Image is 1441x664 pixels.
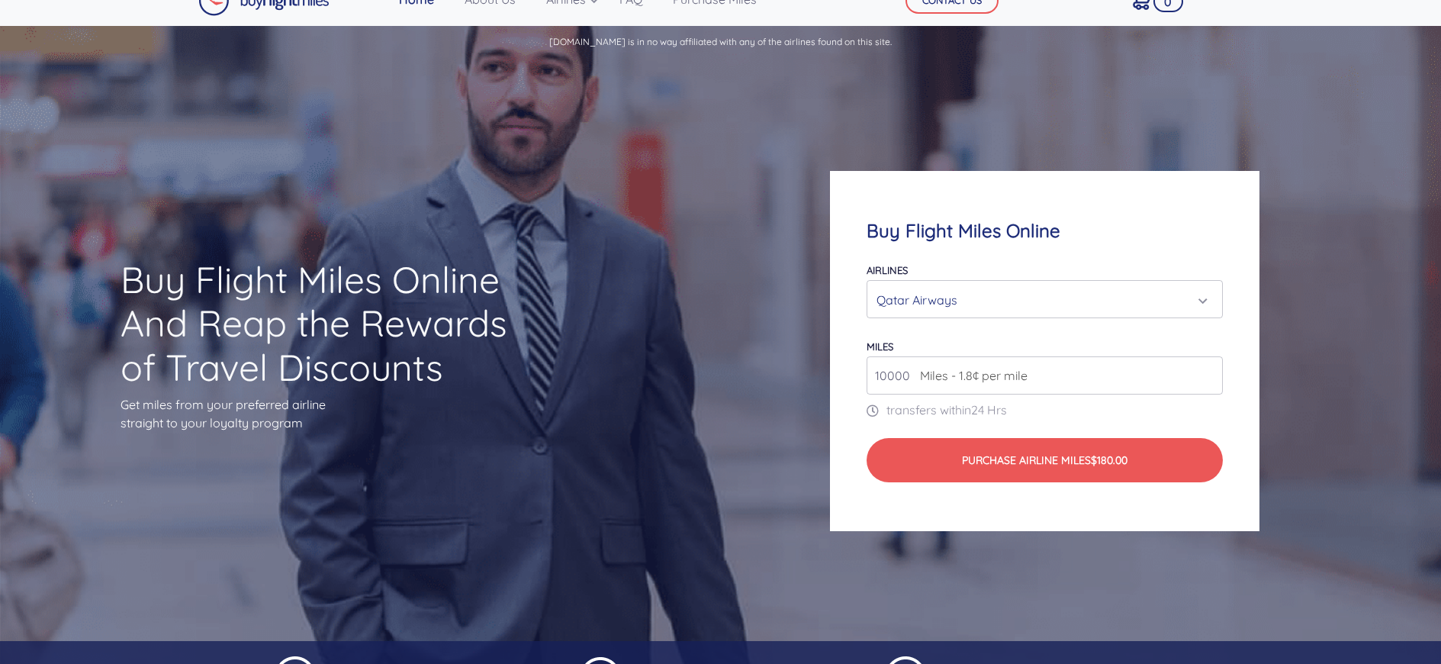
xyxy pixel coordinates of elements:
button: Qatar Airways [867,280,1224,318]
p: Get miles from your preferred airline straight to your loyalty program [121,395,529,432]
div: Qatar Airways [877,285,1205,314]
span: $180.00 [1091,453,1127,467]
span: Miles - 1.8¢ per mile [912,366,1028,385]
label: Airlines [867,264,908,276]
label: miles [867,340,893,353]
h1: Buy Flight Miles Online And Reap the Rewards of Travel Discounts [121,258,529,390]
button: Purchase Airline Miles$180.00 [867,438,1224,482]
p: transfers within [867,401,1224,419]
h4: Buy Flight Miles Online [867,220,1224,242]
span: 24 Hrs [971,402,1007,417]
